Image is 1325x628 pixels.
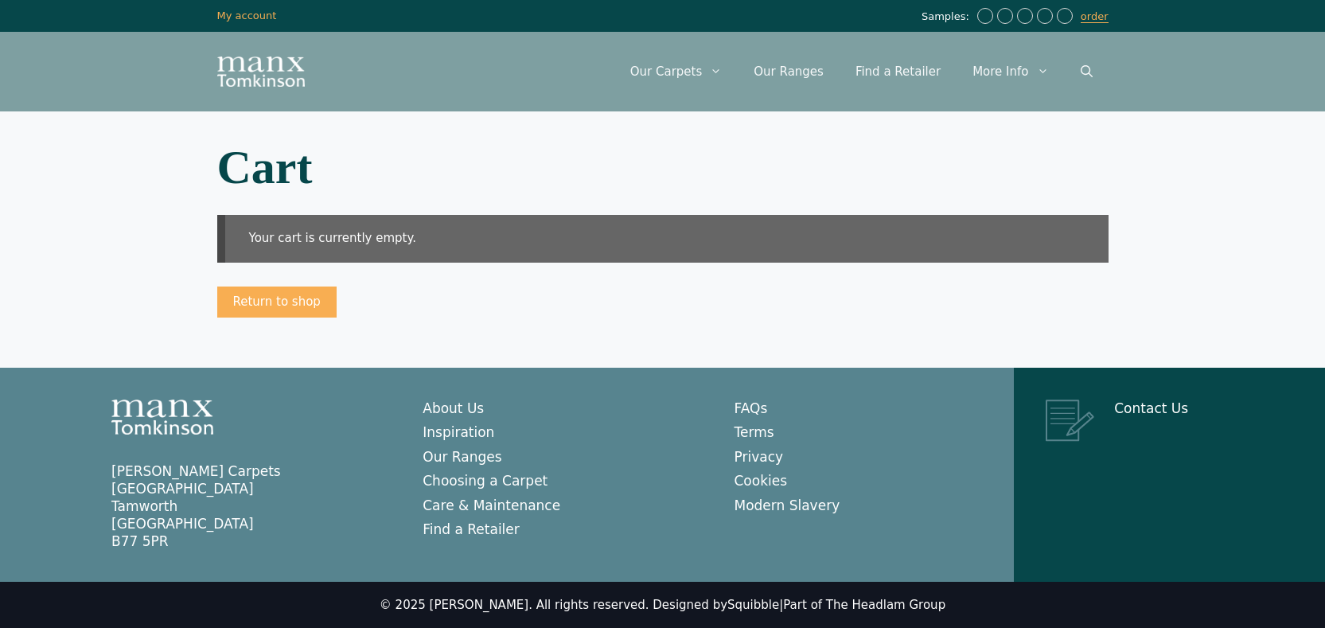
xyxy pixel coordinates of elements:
nav: Primary [614,48,1109,96]
a: Our Carpets [614,48,738,96]
a: Inspiration [423,424,494,440]
div: Your cart is currently empty. [217,215,1109,263]
a: Return to shop [217,287,337,318]
a: Our Ranges [738,48,840,96]
a: Contact Us [1114,400,1188,416]
a: More Info [957,48,1064,96]
div: © 2025 [PERSON_NAME]. All rights reserved. Designed by | [380,598,945,614]
a: Privacy [735,449,784,465]
img: Manx Tomkinson Logo [111,400,213,435]
a: FAQs [735,400,768,416]
a: About Us [423,400,484,416]
a: Choosing a Carpet [423,473,548,489]
a: Squibble [727,598,779,612]
span: Samples: [922,10,973,24]
a: Modern Slavery [735,497,840,513]
a: Find a Retailer [423,521,520,537]
a: My account [217,10,277,21]
a: Terms [735,424,774,440]
a: Find a Retailer [840,48,957,96]
a: Care & Maintenance [423,497,560,513]
img: Manx Tomkinson [217,57,305,87]
a: Our Ranges [423,449,501,465]
a: order [1081,10,1109,23]
a: Cookies [735,473,788,489]
h1: Cart [217,143,1109,191]
a: Part of The Headlam Group [783,598,945,612]
p: [PERSON_NAME] Carpets [GEOGRAPHIC_DATA] Tamworth [GEOGRAPHIC_DATA] B77 5PR [111,462,391,550]
a: Open Search Bar [1065,48,1109,96]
